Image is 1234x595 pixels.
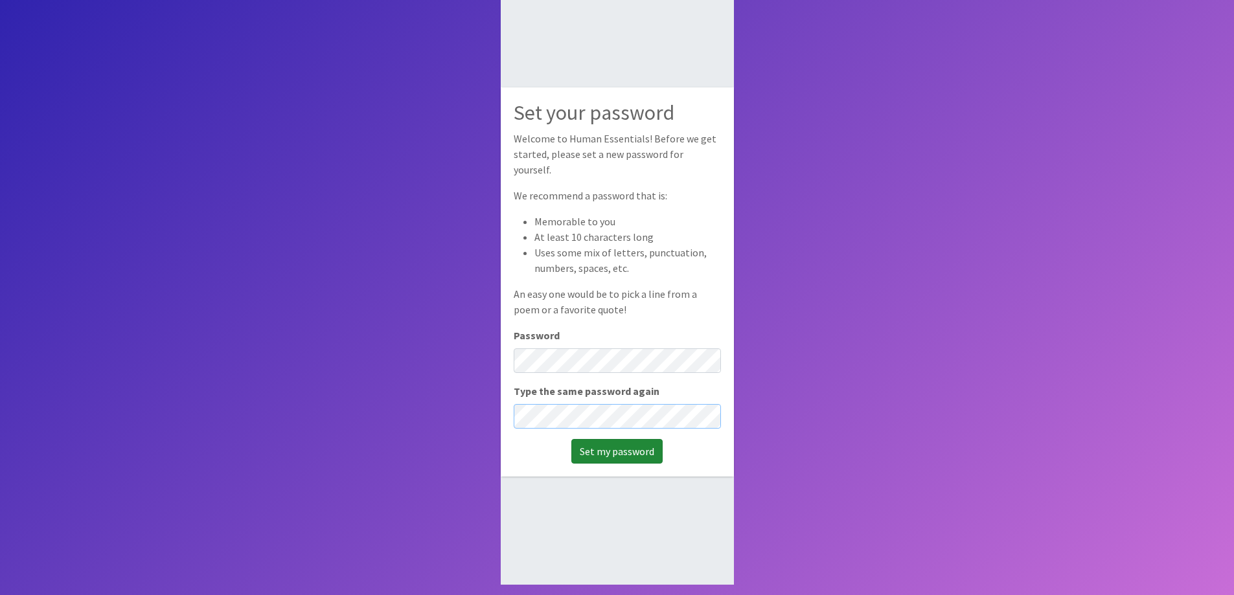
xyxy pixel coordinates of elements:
[571,439,663,464] input: Set my password
[514,286,721,317] p: An easy one would be to pick a line from a poem or a favorite quote!
[514,188,721,203] p: We recommend a password that is:
[534,229,721,245] li: At least 10 characters long
[534,245,721,276] li: Uses some mix of letters, punctuation, numbers, spaces, etc.
[514,100,721,125] h2: Set your password
[514,328,560,343] label: Password
[514,383,659,399] label: Type the same password again
[534,214,721,229] li: Memorable to you
[514,131,721,177] p: Welcome to Human Essentials! Before we get started, please set a new password for yourself.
